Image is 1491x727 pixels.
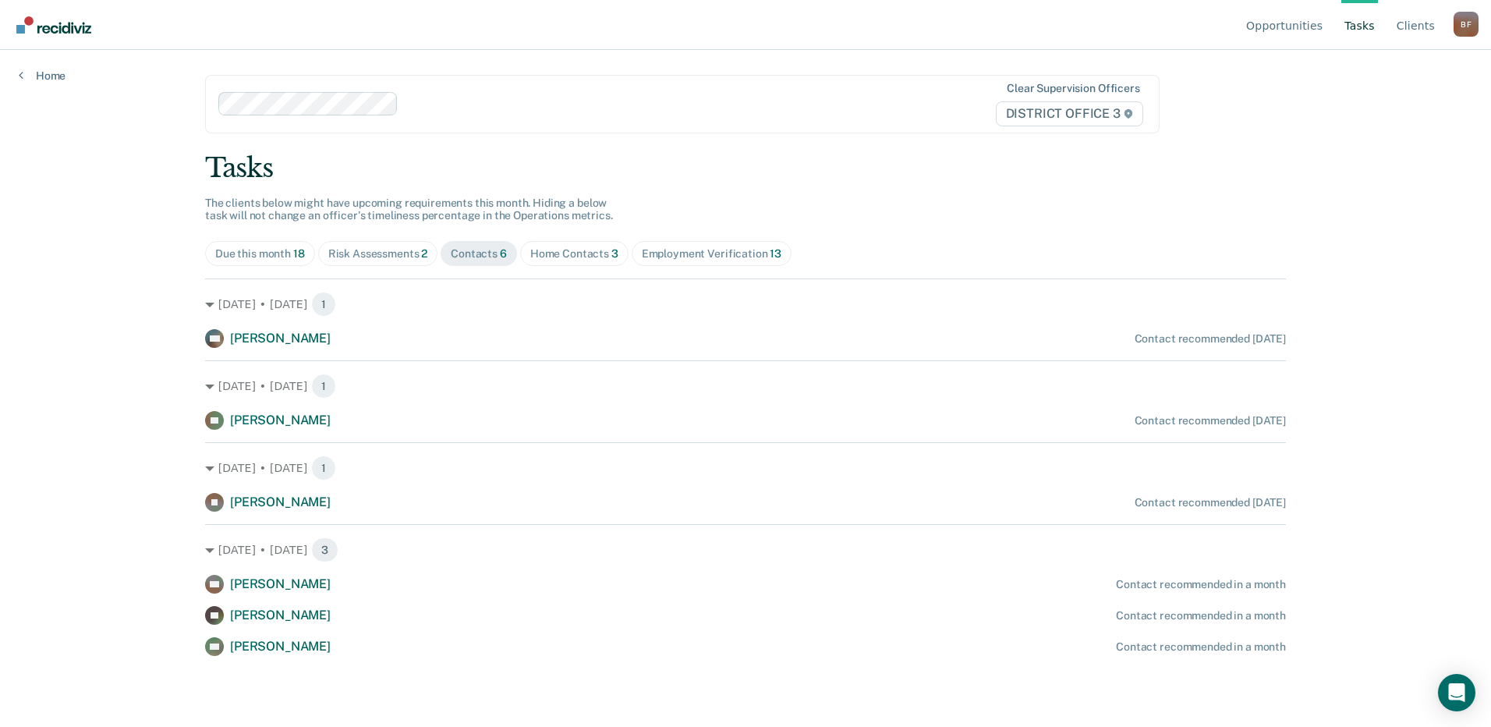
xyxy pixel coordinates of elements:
[1438,674,1475,711] div: Open Intercom Messenger
[1007,82,1139,95] div: Clear supervision officers
[1454,12,1479,37] button: Profile dropdown button
[311,292,336,317] span: 1
[311,537,338,562] span: 3
[1135,414,1286,427] div: Contact recommended [DATE]
[205,374,1286,399] div: [DATE] • [DATE] 1
[230,495,331,509] span: [PERSON_NAME]
[205,152,1286,184] div: Tasks
[1135,332,1286,346] div: Contact recommended [DATE]
[1116,640,1286,654] div: Contact recommended in a month
[230,413,331,427] span: [PERSON_NAME]
[996,101,1143,126] span: DISTRICT OFFICE 3
[770,247,781,260] span: 13
[642,247,781,261] div: Employment Verification
[205,537,1286,562] div: [DATE] • [DATE] 3
[230,608,331,622] span: [PERSON_NAME]
[205,197,613,222] span: The clients below might have upcoming requirements this month. Hiding a below task will not chang...
[230,639,331,654] span: [PERSON_NAME]
[611,247,618,260] span: 3
[421,247,427,260] span: 2
[1116,609,1286,622] div: Contact recommended in a month
[19,69,66,83] a: Home
[328,247,428,261] div: Risk Assessments
[205,292,1286,317] div: [DATE] • [DATE] 1
[451,247,507,261] div: Contacts
[215,247,305,261] div: Due this month
[230,576,331,591] span: [PERSON_NAME]
[230,331,331,346] span: [PERSON_NAME]
[530,247,618,261] div: Home Contacts
[1135,496,1286,509] div: Contact recommended [DATE]
[311,456,336,481] span: 1
[1454,12,1479,37] div: B F
[1116,578,1286,591] div: Contact recommended in a month
[293,247,305,260] span: 18
[205,456,1286,481] div: [DATE] • [DATE] 1
[311,374,336,399] span: 1
[16,16,91,34] img: Recidiviz
[500,247,507,260] span: 6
